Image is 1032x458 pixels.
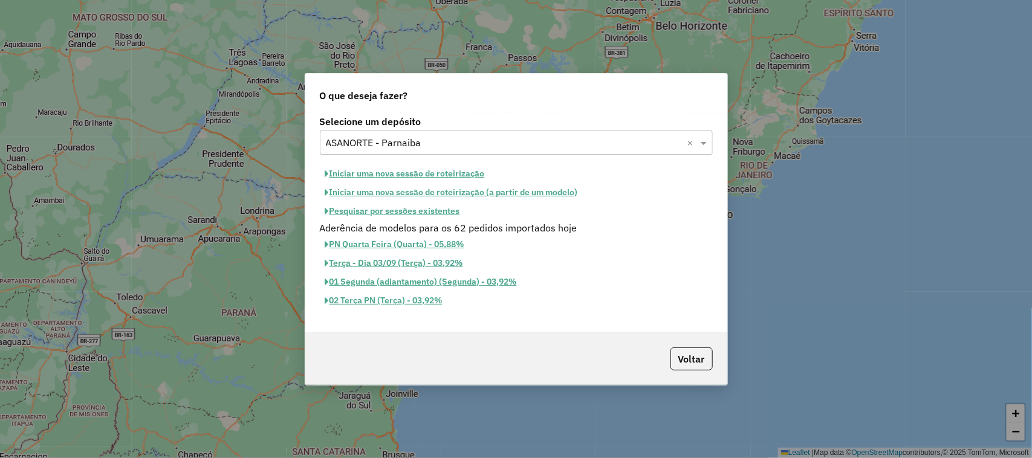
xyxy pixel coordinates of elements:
[320,235,470,254] button: PN Quarta Feira (Quarta) - 05,88%
[320,88,408,103] span: O que deseja fazer?
[320,183,583,202] button: Iniciar uma nova sessão de roteirização (a partir de um modelo)
[320,291,448,310] button: 02 Terça PN (Terça) - 03,92%
[687,135,698,150] span: Clear all
[320,254,469,273] button: Terça - Dia 03/09 (Terça) - 03,92%
[320,273,522,291] button: 01 Segunda (adiantamento) (Segunda) - 03,92%
[313,221,720,235] div: Aderência de modelos para os 62 pedidos importados hoje
[320,114,713,129] label: Selecione um depósito
[320,202,466,221] button: Pesquisar por sessões existentes
[670,347,713,370] button: Voltar
[320,164,490,183] button: Iniciar uma nova sessão de roteirização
